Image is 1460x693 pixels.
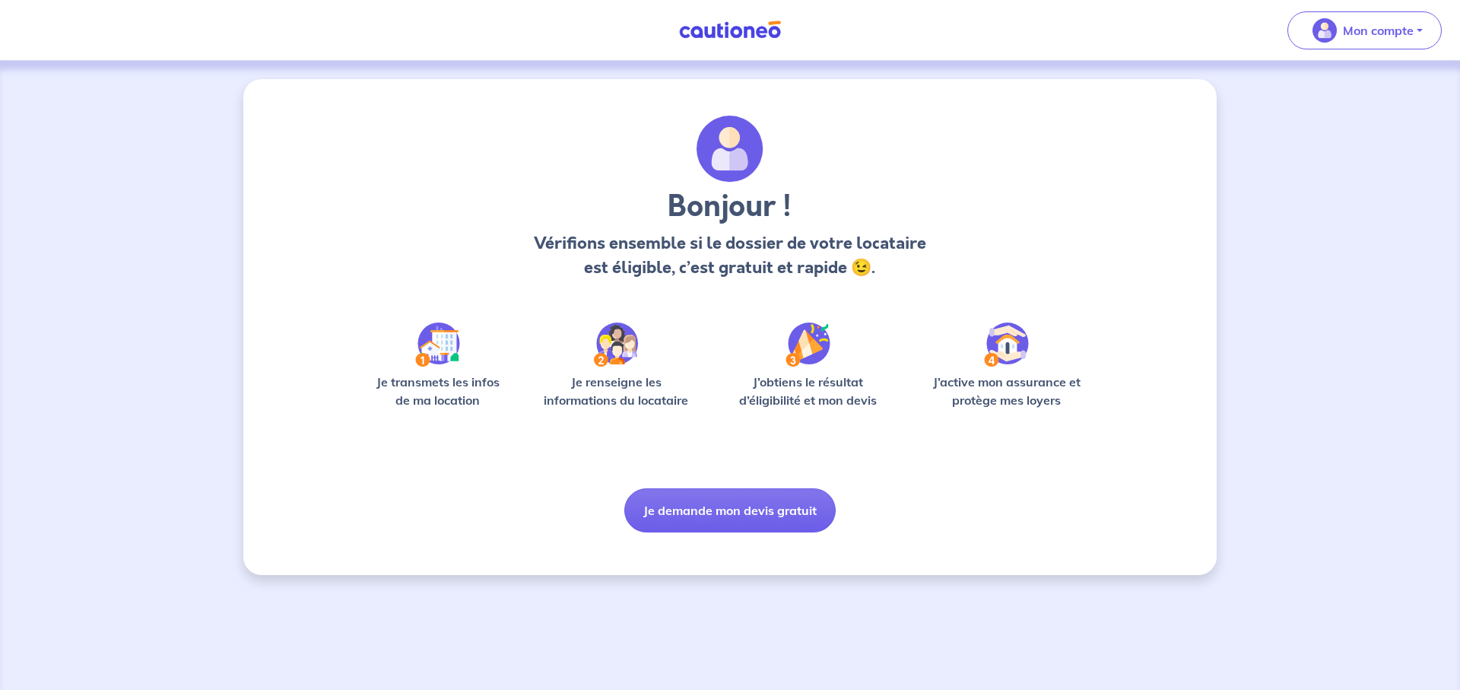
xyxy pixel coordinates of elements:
p: Je transmets les infos de ma location [365,373,510,409]
h3: Bonjour ! [529,189,930,225]
img: archivate [697,116,763,183]
img: illu_account_valid_menu.svg [1312,18,1337,43]
img: /static/bfff1cf634d835d9112899e6a3df1a5d/Step-4.svg [984,323,1029,367]
button: illu_account_valid_menu.svgMon compte [1287,11,1442,49]
img: /static/90a569abe86eec82015bcaae536bd8e6/Step-1.svg [415,323,460,367]
img: /static/c0a346edaed446bb123850d2d04ad552/Step-2.svg [594,323,638,367]
img: /static/f3e743aab9439237c3e2196e4328bba9/Step-3.svg [786,323,830,367]
p: J’obtiens le résultat d’éligibilité et mon devis [722,373,894,409]
p: Mon compte [1343,21,1414,40]
p: J’active mon assurance et protège mes loyers [918,373,1095,409]
p: Vérifions ensemble si le dossier de votre locataire est éligible, c’est gratuit et rapide 😉. [529,231,930,280]
p: Je renseigne les informations du locataire [535,373,698,409]
img: Cautioneo [673,21,787,40]
button: Je demande mon devis gratuit [624,488,836,532]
